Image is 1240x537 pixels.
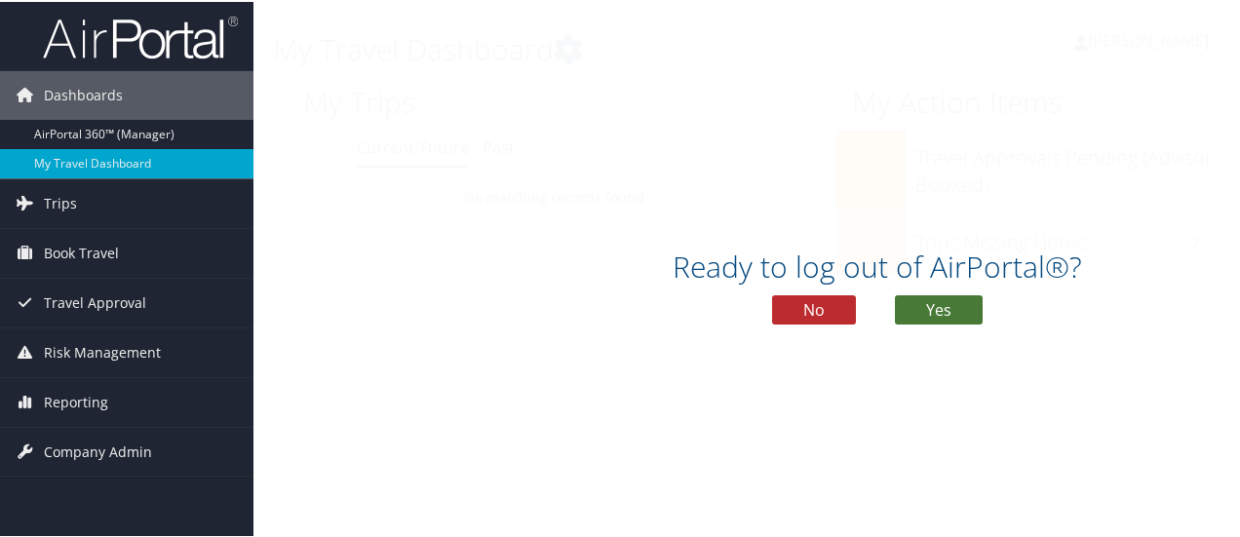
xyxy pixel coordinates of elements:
button: No [772,293,856,323]
span: Dashboards [44,69,123,118]
span: Company Admin [44,426,152,475]
span: Book Travel [44,227,119,276]
span: Reporting [44,376,108,425]
span: Trips [44,177,77,226]
button: Yes [895,293,983,323]
span: Risk Management [44,326,161,375]
img: airportal-logo.png [43,13,238,58]
span: Travel Approval [44,277,146,326]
